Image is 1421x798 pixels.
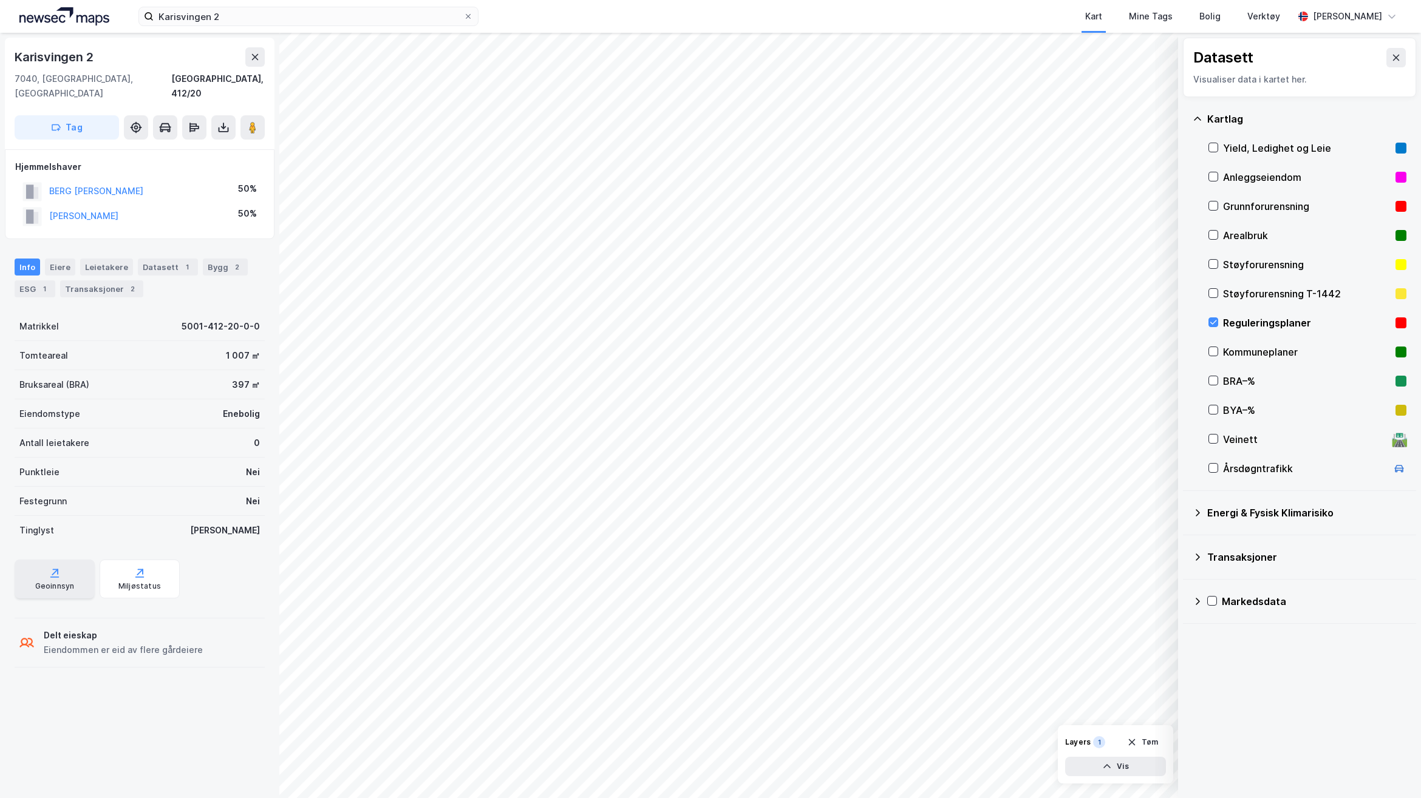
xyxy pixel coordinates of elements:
[1222,594,1406,609] div: Markedsdata
[1223,461,1387,476] div: Årsdøgntrafikk
[1129,9,1173,24] div: Mine Tags
[19,523,54,538] div: Tinglyst
[1223,286,1391,301] div: Støyforurensning T-1442
[45,259,75,276] div: Eiere
[238,206,257,221] div: 50%
[223,407,260,421] div: Enebolig
[1093,736,1105,748] div: 1
[1360,740,1421,798] div: Kontrollprogram for chat
[1223,257,1391,272] div: Støyforurensning
[181,261,193,273] div: 1
[232,377,260,392] div: 397 ㎡
[44,643,203,657] div: Eiendommen er eid av flere gårdeiere
[1207,112,1406,126] div: Kartlag
[19,465,60,479] div: Punktleie
[15,72,171,101] div: 7040, [GEOGRAPHIC_DATA], [GEOGRAPHIC_DATA]
[246,465,260,479] div: Nei
[138,259,198,276] div: Datasett
[1223,374,1391,388] div: BRA–%
[19,494,67,509] div: Festegrunn
[254,436,260,450] div: 0
[19,407,80,421] div: Eiendomstype
[1223,199,1391,214] div: Grunnforurensning
[1065,737,1091,747] div: Layers
[35,581,75,591] div: Geoinnsyn
[118,581,161,591] div: Miljøstatus
[1391,431,1408,447] div: 🛣️
[19,436,89,450] div: Antall leietakere
[19,7,109,25] img: logo.a4113a55bc3d86da70a041830d287a7e.svg
[1085,9,1102,24] div: Kart
[238,181,257,196] div: 50%
[80,259,133,276] div: Leietakere
[190,523,260,538] div: [PERSON_NAME]
[1223,170,1391,184] div: Anleggseiendom
[246,494,260,509] div: Nei
[38,283,50,295] div: 1
[19,377,89,392] div: Bruksareal (BRA)
[1193,72,1406,87] div: Visualiser data i kartet her.
[1119,732,1166,752] button: Tøm
[19,319,59,334] div: Matrikkel
[1199,9,1221,24] div: Bolig
[1223,316,1391,330] div: Reguleringsplaner
[15,160,264,174] div: Hjemmelshaver
[15,259,40,276] div: Info
[1247,9,1280,24] div: Verktøy
[154,7,463,25] input: Søk på adresse, matrikkel, gårdeiere, leietakere eller personer
[1223,228,1391,243] div: Arealbruk
[171,72,265,101] div: [GEOGRAPHIC_DATA], 412/20
[44,628,203,643] div: Delt eieskap
[1065,757,1166,776] button: Vis
[1207,550,1406,564] div: Transaksjoner
[15,280,55,297] div: ESG
[126,283,138,295] div: 2
[226,348,260,363] div: 1 007 ㎡
[19,348,68,363] div: Tomteareal
[15,47,95,67] div: Karisvingen 2
[1360,740,1421,798] iframe: Chat Widget
[1223,432,1387,447] div: Veinett
[1207,506,1406,520] div: Energi & Fysisk Klimarisiko
[1193,48,1253,67] div: Datasett
[231,261,243,273] div: 2
[15,115,119,140] button: Tag
[60,280,143,297] div: Transaksjoner
[1223,345,1391,359] div: Kommuneplaner
[1223,141,1391,155] div: Yield, Ledighet og Leie
[182,319,260,334] div: 5001-412-20-0-0
[1223,403,1391,418] div: BYA–%
[1313,9,1382,24] div: [PERSON_NAME]
[203,259,248,276] div: Bygg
